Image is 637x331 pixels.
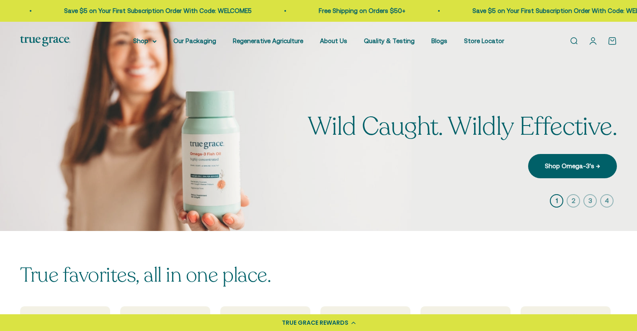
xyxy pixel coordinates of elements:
[308,110,617,144] split-lines: Wild Caught. Wildly Effective.
[277,7,364,14] a: Free Shipping on Orders $50+
[364,37,415,44] a: Quality & Testing
[282,318,348,327] div: TRUE GRACE REWARDS
[528,154,617,178] a: Shop Omega-3's →
[600,194,614,208] button: 4
[173,37,216,44] a: Our Packaging
[431,6,619,16] p: Save $5 on Your First Subscription Order With Code: WELCOME5
[320,37,347,44] a: About Us
[583,194,597,208] button: 3
[133,36,157,46] summary: Shop
[23,6,210,16] p: Save $5 on Your First Subscription Order With Code: WELCOME5
[550,194,563,208] button: 1
[233,37,303,44] a: Regenerative Agriculture
[567,194,580,208] button: 2
[20,262,271,289] split-lines: True favorites, all in one place.
[464,37,504,44] a: Store Locator
[431,37,447,44] a: Blogs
